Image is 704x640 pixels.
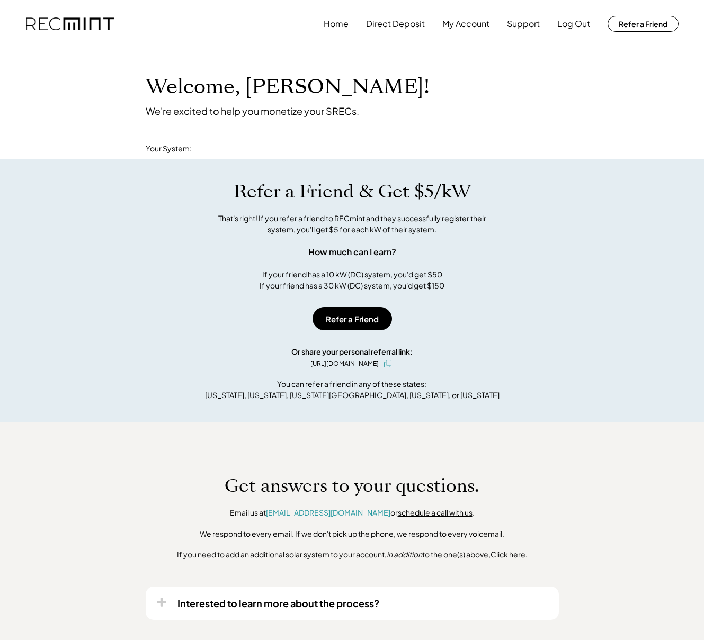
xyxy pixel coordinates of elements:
div: We respond to every email. If we don't pick up the phone, we respond to every voicemail. [200,529,504,539]
div: If you need to add an additional solar system to your account, to the one(s) above, [177,549,528,560]
div: Email us at or . [230,508,475,518]
h1: Welcome, [PERSON_NAME]! [146,75,430,100]
div: Interested to learn more about the process? [177,597,380,609]
div: If your friend has a 10 kW (DC) system, you'd get $50 If your friend has a 30 kW (DC) system, you... [260,269,444,291]
button: Support [507,13,540,34]
img: recmint-logotype%403x.png [26,17,114,31]
div: Your System: [146,143,192,154]
u: Click here. [491,549,528,559]
div: [URL][DOMAIN_NAME] [310,359,379,368]
button: My Account [442,13,489,34]
div: That's right! If you refer a friend to RECmint and they successfully register their system, you'l... [207,213,498,235]
button: Direct Deposit [366,13,425,34]
a: [EMAIL_ADDRESS][DOMAIN_NAME] [266,508,390,517]
a: schedule a call with us [398,508,473,517]
button: click to copy [381,357,394,370]
div: How much can I earn? [308,246,396,258]
button: Refer a Friend [313,307,392,330]
div: Or share your personal referral link: [291,346,413,357]
button: Home [324,13,349,34]
div: You can refer a friend in any of these states: [US_STATE], [US_STATE], [US_STATE][GEOGRAPHIC_DATA... [205,378,500,401]
h1: Refer a Friend & Get $5/kW [234,181,471,203]
button: Log Out [557,13,590,34]
em: in addition [387,549,422,559]
h1: Get answers to your questions. [225,475,479,497]
button: Refer a Friend [608,16,679,32]
div: We're excited to help you monetize your SRECs. [146,105,359,117]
